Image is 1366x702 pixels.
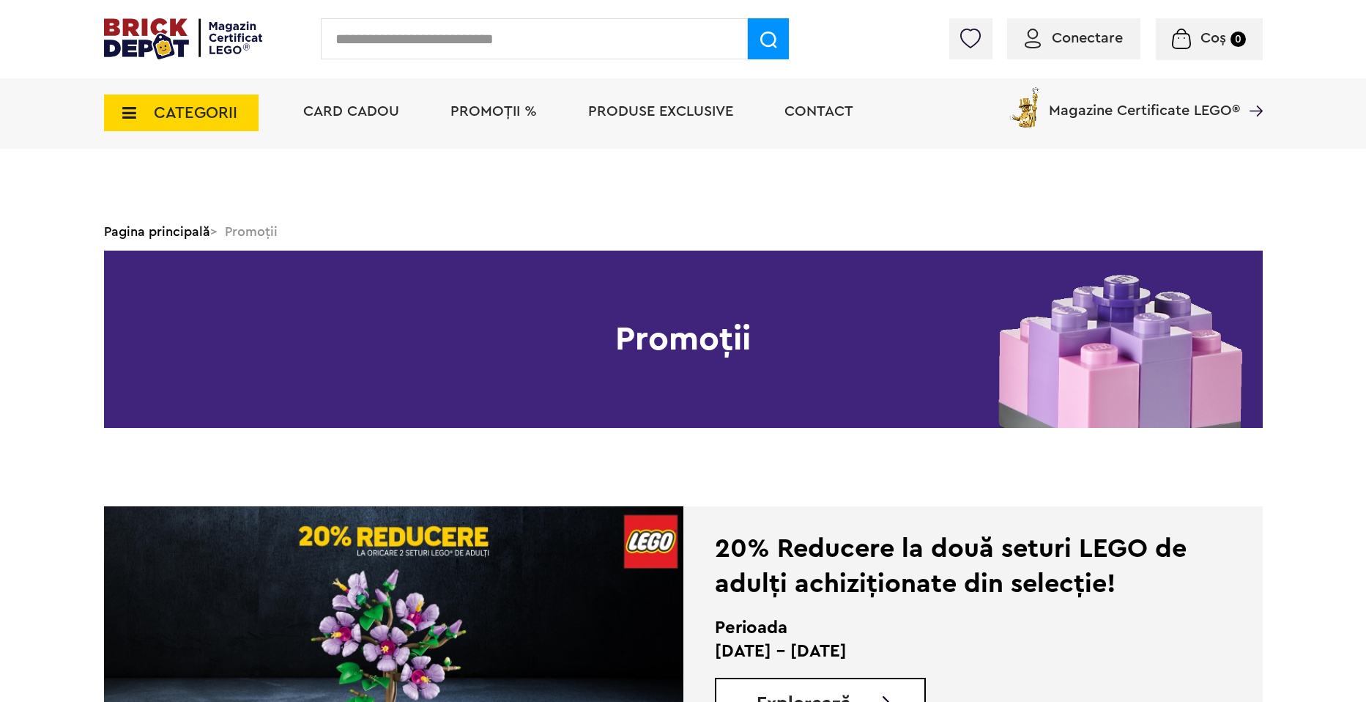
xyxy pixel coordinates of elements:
[715,640,1190,663] p: [DATE] - [DATE]
[104,225,210,238] a: Pagina principală
[1049,84,1240,118] span: Magazine Certificate LEGO®
[1230,32,1246,47] small: 0
[715,616,1190,640] h2: Perioada
[588,104,733,119] a: Produse exclusive
[104,251,1263,428] h1: Promoții
[784,104,853,119] a: Contact
[303,104,399,119] a: Card Cadou
[450,104,537,119] a: PROMOȚII %
[715,531,1190,602] div: 20% Reducere la două seturi LEGO de adulți achiziționate din selecție!
[154,105,237,121] span: CATEGORII
[1200,31,1226,45] span: Coș
[1240,84,1263,99] a: Magazine Certificate LEGO®
[1052,31,1123,45] span: Conectare
[1025,31,1123,45] a: Conectare
[104,213,1263,251] div: > Promoții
